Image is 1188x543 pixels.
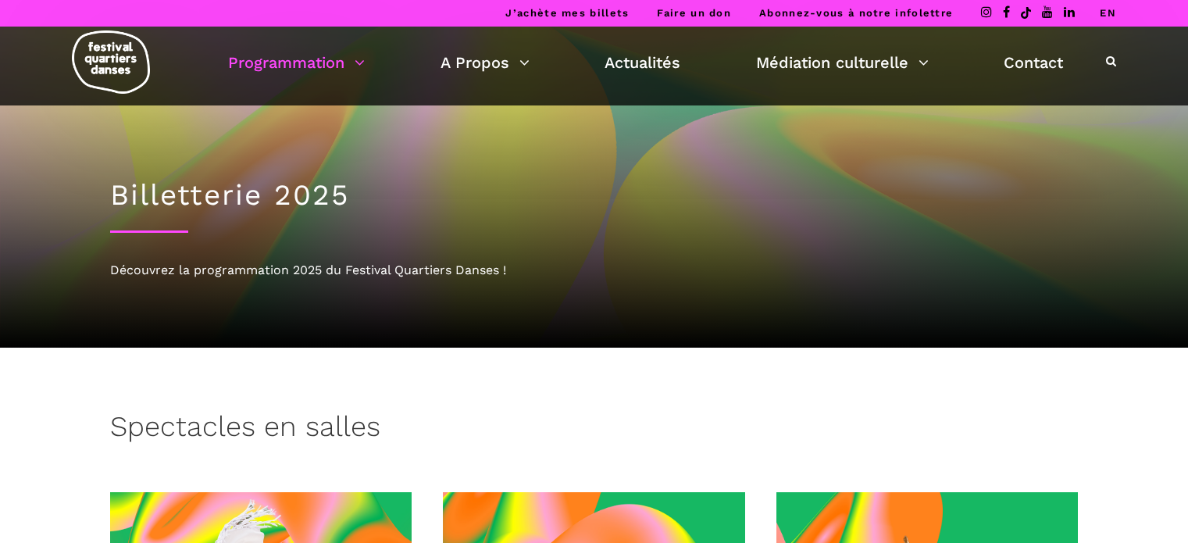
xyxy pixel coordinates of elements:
[228,49,365,76] a: Programmation
[759,7,953,19] a: Abonnez-vous à notre infolettre
[657,7,731,19] a: Faire un don
[441,49,530,76] a: A Propos
[505,7,629,19] a: J’achète mes billets
[110,260,1079,280] div: Découvrez la programmation 2025 du Festival Quartiers Danses !
[1004,49,1063,76] a: Contact
[110,410,380,449] h3: Spectacles en salles
[605,49,680,76] a: Actualités
[756,49,929,76] a: Médiation culturelle
[110,178,1079,213] h1: Billetterie 2025
[1100,7,1116,19] a: EN
[72,30,150,94] img: logo-fqd-med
